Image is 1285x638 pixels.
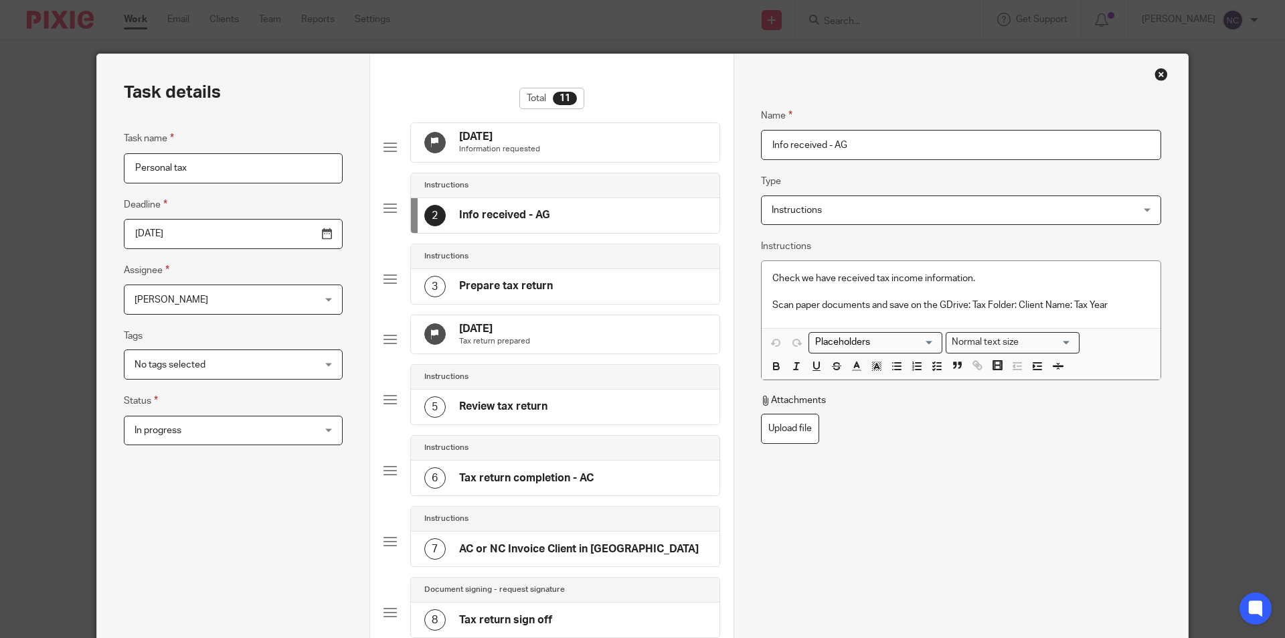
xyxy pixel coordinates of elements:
[424,443,468,453] h4: Instructions
[459,208,550,222] h4: Info received - AG
[424,467,446,489] div: 6
[124,197,167,212] label: Deadline
[424,609,446,631] div: 8
[459,542,699,556] h4: AC or NC Invoice Client in [GEOGRAPHIC_DATA]
[124,393,158,408] label: Status
[761,414,819,444] label: Upload file
[424,251,468,262] h4: Instructions
[519,88,584,109] div: Total
[808,332,942,353] div: Placeholders
[135,426,181,435] span: In progress
[124,219,343,249] input: Pick a date
[459,130,540,144] h4: [DATE]
[424,180,468,191] h4: Instructions
[459,471,594,485] h4: Tax return completion - AC
[424,538,446,560] div: 7
[1154,68,1168,81] div: Close this dialog window
[424,276,446,297] div: 3
[459,336,530,347] p: Tax return prepared
[810,335,934,349] input: Search for option
[124,131,174,146] label: Task name
[553,92,577,105] div: 11
[459,400,547,414] h4: Review tax return
[772,299,1150,312] p: Scan paper documents and save on the GDrive: Tax Folder: Client Name: Tax Year
[424,396,446,418] div: 5
[124,262,169,278] label: Assignee
[124,329,143,343] label: Tags
[124,153,343,183] input: Task name
[949,335,1022,349] span: Normal text size
[459,144,540,155] p: Information requested
[459,279,553,293] h4: Prepare tax return
[772,206,822,215] span: Instructions
[761,240,811,253] label: Instructions
[135,295,208,305] span: [PERSON_NAME]
[459,613,552,627] h4: Tax return sign off
[761,108,792,123] label: Name
[761,175,781,188] label: Type
[761,394,826,407] p: Attachments
[424,372,468,382] h4: Instructions
[135,360,205,370] span: No tags selected
[124,81,221,104] h2: Task details
[772,272,1150,285] p: Check we have received tax income information.
[946,332,1080,353] div: Search for option
[946,332,1080,353] div: Text styles
[808,332,942,353] div: Search for option
[424,513,468,524] h4: Instructions
[424,205,446,226] div: 2
[1023,335,1072,349] input: Search for option
[459,322,530,336] h4: [DATE]
[424,584,565,595] h4: Document signing - request signature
